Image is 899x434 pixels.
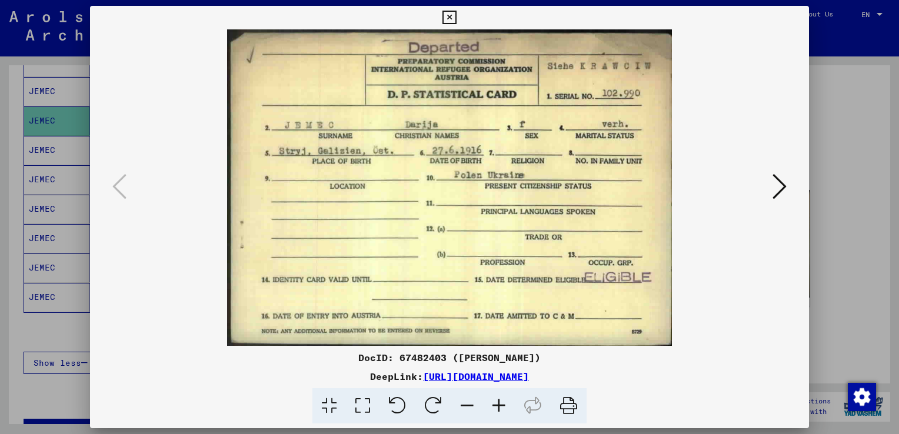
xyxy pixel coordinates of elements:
div: Change consent [847,382,875,410]
img: Change consent [848,383,876,411]
div: DocID: 67482403 ([PERSON_NAME]) [90,350,809,365]
div: DeepLink: [90,369,809,383]
img: 001.jpg [130,29,769,346]
a: [URL][DOMAIN_NAME] [423,370,529,382]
